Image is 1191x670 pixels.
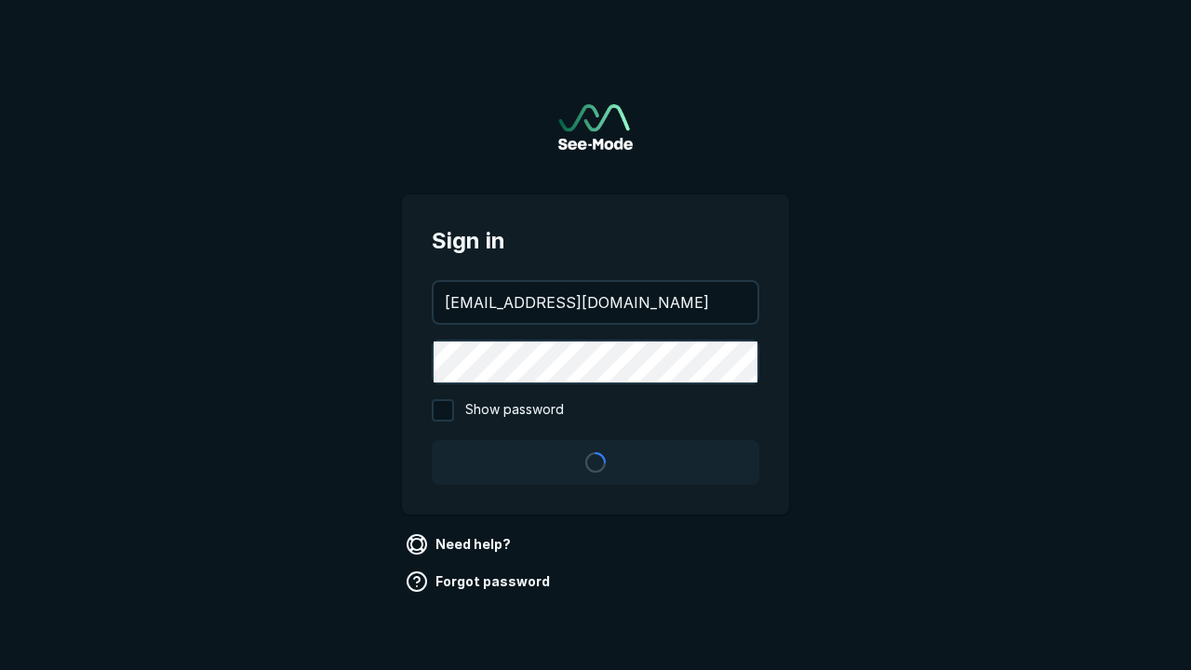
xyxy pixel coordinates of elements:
a: Forgot password [402,567,557,596]
a: Go to sign in [558,104,633,150]
span: Sign in [432,224,759,258]
a: Need help? [402,529,518,559]
span: Show password [465,399,564,422]
input: your@email.com [434,282,757,323]
img: See-Mode Logo [558,104,633,150]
